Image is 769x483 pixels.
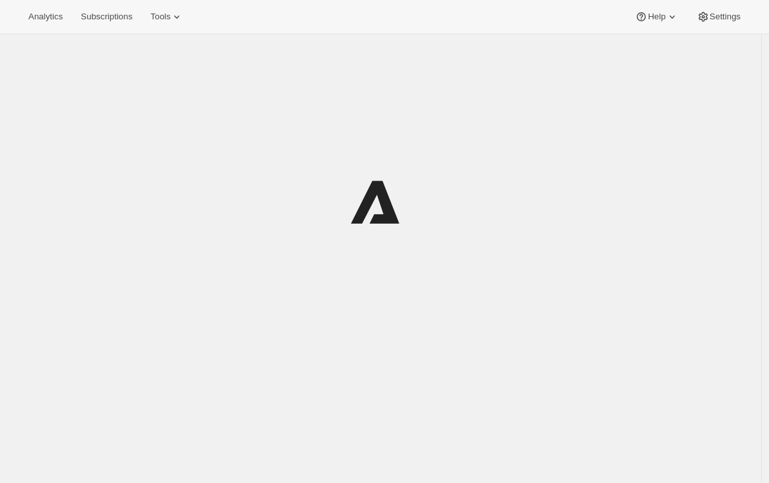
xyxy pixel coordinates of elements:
span: Analytics [28,12,63,22]
button: Settings [689,8,748,26]
span: Subscriptions [81,12,132,22]
button: Analytics [21,8,70,26]
button: Subscriptions [73,8,140,26]
span: Help [648,12,665,22]
button: Help [627,8,686,26]
button: Tools [143,8,191,26]
span: Tools [150,12,170,22]
span: Settings [710,12,741,22]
